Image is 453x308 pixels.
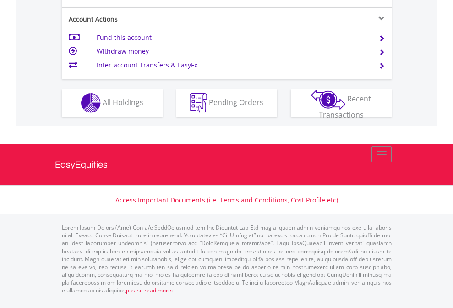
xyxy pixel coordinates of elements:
[291,89,392,117] button: Recent Transactions
[55,144,398,185] a: EasyEquities
[97,31,367,45] td: Fund this account
[97,58,367,72] td: Inter-account Transfers & EasyFx
[62,89,163,117] button: All Holdings
[126,286,173,294] a: please read more:
[103,97,143,107] span: All Holdings
[176,89,277,117] button: Pending Orders
[97,45,367,58] td: Withdraw money
[209,97,263,107] span: Pending Orders
[190,93,207,113] img: pending_instructions-wht.png
[115,196,338,204] a: Access Important Documents (i.e. Terms and Conditions, Cost Profile etc)
[81,93,101,113] img: holdings-wht.png
[62,15,227,24] div: Account Actions
[62,224,392,294] p: Lorem Ipsum Dolors (Ame) Con a/e SeddOeiusmod tem InciDiduntut Lab Etd mag aliquaen admin veniamq...
[311,90,345,110] img: transactions-zar-wht.png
